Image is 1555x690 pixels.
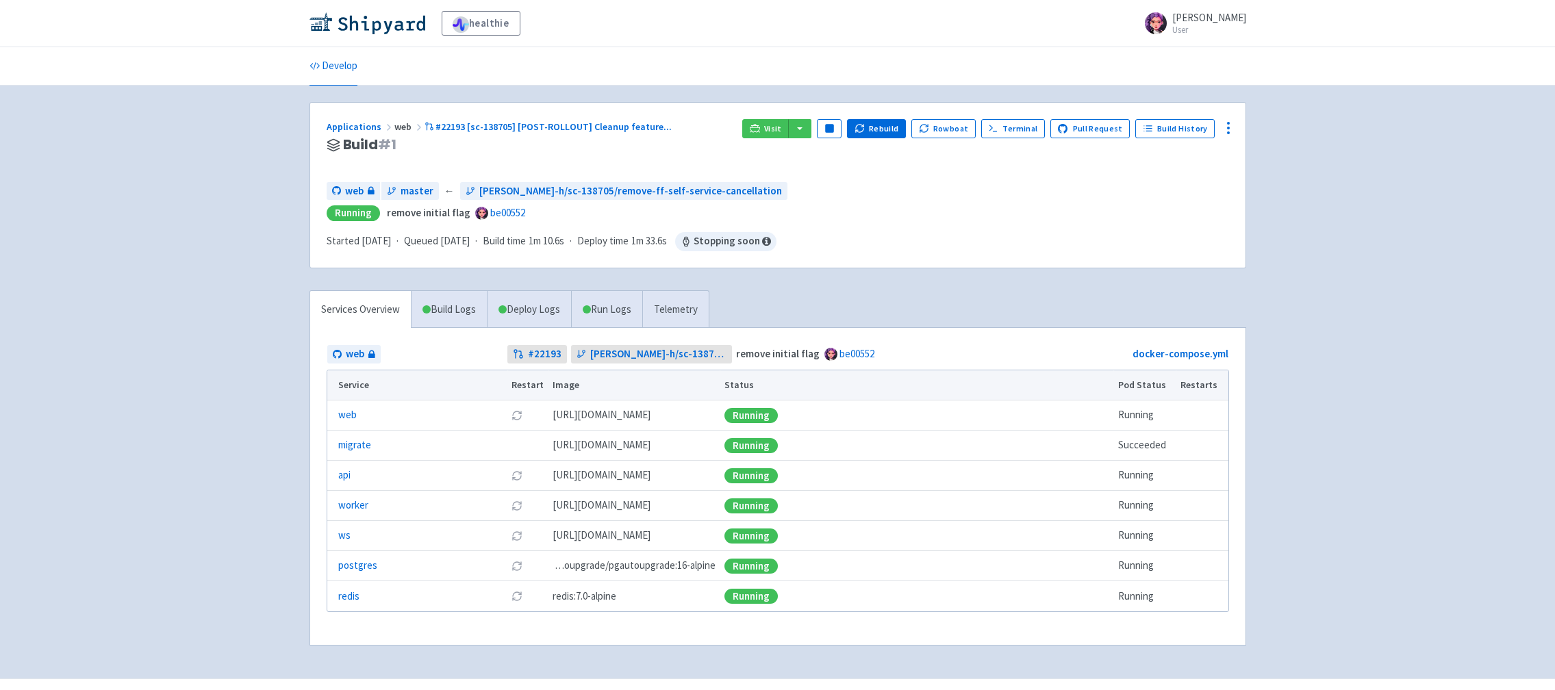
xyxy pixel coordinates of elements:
[724,528,778,544] div: Running
[327,205,380,221] div: Running
[571,345,732,363] a: [PERSON_NAME]-h/sc-138705/remove-ff-self-service-cancellation
[1113,400,1176,431] td: Running
[440,234,470,247] time: [DATE]
[742,119,789,138] a: Visit
[1113,581,1176,611] td: Running
[1172,25,1246,34] small: User
[1113,521,1176,551] td: Running
[553,589,616,604] span: redis:7.0-alpine
[327,345,381,363] a: web
[839,347,874,360] a: be00552
[720,370,1113,400] th: Status
[1113,431,1176,461] td: Succeeded
[442,11,520,36] a: healthie
[724,498,778,513] div: Running
[571,291,642,329] a: Run Logs
[327,120,394,133] a: Applications
[724,408,778,423] div: Running
[1137,12,1246,34] a: [PERSON_NAME] User
[338,468,351,483] a: api
[444,183,455,199] span: ←
[346,346,364,362] span: web
[675,232,776,251] span: Stopping soon
[553,498,650,513] span: [DOMAIN_NAME][URL]
[479,183,782,199] span: [PERSON_NAME]-h/sc-138705/remove-ff-self-service-cancellation
[553,558,716,574] span: pgautoupgrade/pgautoupgrade:16-alpine
[343,137,396,153] span: Build
[412,291,487,329] a: Build Logs
[338,528,351,544] a: ws
[553,407,650,423] span: [DOMAIN_NAME][URL]
[338,558,377,574] a: postgres
[327,232,776,251] div: · · ·
[724,438,778,453] div: Running
[817,119,842,138] button: Pause
[642,291,709,329] a: Telemetry
[511,561,522,572] button: Restart pod
[724,589,778,604] div: Running
[577,233,629,249] span: Deploy time
[553,437,650,453] span: [DOMAIN_NAME][URL]
[381,182,439,201] a: master
[483,233,526,249] span: Build time
[387,206,470,219] strong: remove initial flag
[1135,119,1215,138] a: Build History
[1050,119,1130,138] a: Pull Request
[911,119,976,138] button: Rowboat
[310,291,411,329] a: Services Overview
[511,410,522,421] button: Restart pod
[1113,461,1176,491] td: Running
[507,370,548,400] th: Restart
[345,183,364,199] span: web
[378,135,396,154] span: # 1
[327,370,507,400] th: Service
[631,233,667,249] span: 1m 33.6s
[847,119,906,138] button: Rebuild
[490,206,525,219] a: be00552
[1176,370,1228,400] th: Restarts
[362,234,391,247] time: [DATE]
[338,498,368,513] a: worker
[736,347,820,360] strong: remove initial flag
[401,183,433,199] span: master
[511,500,522,511] button: Restart pod
[327,234,391,247] span: Started
[404,234,470,247] span: Queued
[309,47,357,86] a: Develop
[460,182,787,201] a: [PERSON_NAME]-h/sc-138705/remove-ff-self-service-cancellation
[724,468,778,483] div: Running
[529,233,564,249] span: 1m 10.6s
[487,291,571,329] a: Deploy Logs
[511,470,522,481] button: Restart pod
[528,346,561,362] strong: # 22193
[338,407,357,423] a: web
[1113,370,1176,400] th: Pod Status
[1172,11,1246,24] span: [PERSON_NAME]
[309,12,425,34] img: Shipyard logo
[338,437,371,453] a: migrate
[425,120,674,133] a: #22193 [sc-138705] [POST-ROLLOUT] Cleanup feature...
[511,531,522,541] button: Restart pod
[327,182,380,201] a: web
[1133,347,1228,360] a: docker-compose.yml
[764,123,782,134] span: Visit
[1113,551,1176,581] td: Running
[511,591,522,602] button: Restart pod
[724,559,778,574] div: Running
[981,119,1045,138] a: Terminal
[553,528,650,544] span: [DOMAIN_NAME][URL]
[507,345,567,363] a: #22193
[435,120,672,133] span: #22193 [sc-138705] [POST-ROLLOUT] Cleanup feature ...
[394,120,425,133] span: web
[590,346,726,362] span: [PERSON_NAME]-h/sc-138705/remove-ff-self-service-cancellation
[1113,491,1176,521] td: Running
[338,589,359,604] a: redis
[548,370,720,400] th: Image
[553,468,650,483] span: [DOMAIN_NAME][URL]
